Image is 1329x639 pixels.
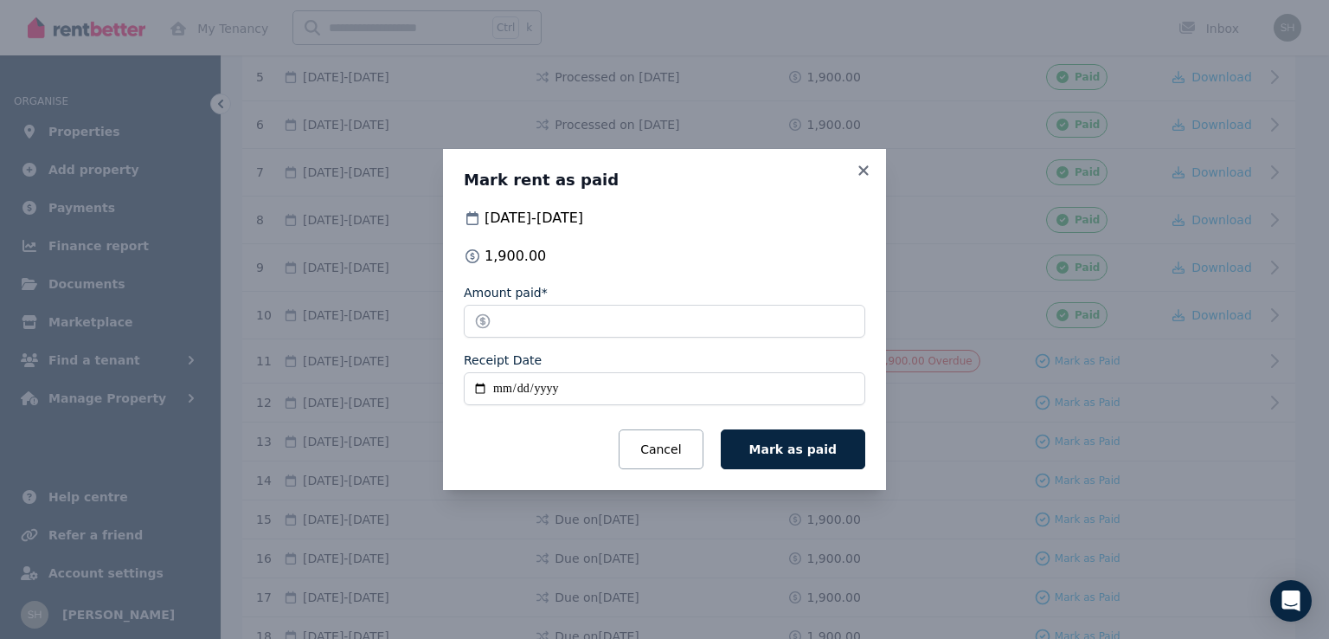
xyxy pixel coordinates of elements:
[485,208,583,229] span: [DATE] - [DATE]
[1270,580,1312,622] div: Open Intercom Messenger
[464,352,542,369] label: Receipt Date
[464,170,865,190] h3: Mark rent as paid
[749,442,837,456] span: Mark as paid
[721,429,865,469] button: Mark as paid
[464,284,548,301] label: Amount paid*
[619,429,703,469] button: Cancel
[485,246,546,267] span: 1,900.00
